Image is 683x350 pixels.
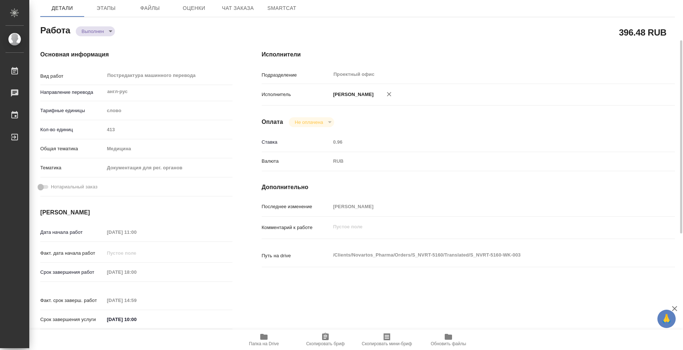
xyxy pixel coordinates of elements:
p: Факт. дата начала работ [40,250,104,257]
p: Срок завершения услуги [40,316,104,323]
button: Скопировать мини-бриф [356,329,418,350]
button: Удалить исполнителя [381,86,397,102]
p: Общая тематика [40,145,104,152]
input: ✎ Введи что-нибудь [104,314,168,325]
div: Выполнен [289,117,334,127]
h4: Исполнители [262,50,675,59]
h4: [PERSON_NAME] [40,208,232,217]
span: Чат заказа [220,4,255,13]
p: Последнее изменение [262,203,331,210]
textarea: /Clients/Novartos_Pharma/Orders/S_NVRT-5160/Translated/S_NVRT-5160-WK-003 [331,249,641,261]
span: Обновить файлы [431,341,466,346]
h4: Оплата [262,118,283,126]
p: Факт. срок заверш. работ [40,297,104,304]
span: 🙏 [660,311,673,327]
button: Не оплачена [292,119,325,125]
div: RUB [331,155,641,167]
span: Этапы [89,4,124,13]
input: Пустое поле [104,124,232,135]
button: Папка на Drive [233,329,295,350]
div: Медицина [104,143,232,155]
span: Нотариальный заказ [51,183,97,191]
input: Пустое поле [331,201,641,212]
h4: Основная информация [40,50,232,59]
span: Папка на Drive [249,341,279,346]
span: Оценки [176,4,212,13]
h4: Дополнительно [262,183,675,192]
div: слово [104,104,232,117]
p: Срок завершения работ [40,269,104,276]
p: Ставка [262,139,331,146]
p: Дата начала работ [40,229,104,236]
p: Направление перевода [40,89,104,96]
input: Пустое поле [104,248,168,258]
p: Тематика [40,164,104,172]
p: Подразделение [262,71,331,79]
button: 🙏 [657,310,676,328]
span: Скопировать мини-бриф [362,341,412,346]
span: SmartCat [264,4,299,13]
p: Вид работ [40,73,104,80]
div: Документация для рег. органов [104,162,232,174]
p: Кол-во единиц [40,126,104,133]
input: Пустое поле [331,137,641,147]
input: Пустое поле [104,267,168,277]
h2: 396.48 RUB [619,26,667,38]
p: Путь на drive [262,252,331,259]
button: Выполнен [79,28,106,34]
button: Обновить файлы [418,329,479,350]
div: Выполнен [76,26,115,36]
span: Файлы [133,4,168,13]
p: Тарифные единицы [40,107,104,114]
input: Пустое поле [104,227,168,237]
input: Пустое поле [104,295,168,306]
span: Скопировать бриф [306,341,344,346]
p: [PERSON_NAME] [331,91,374,98]
p: Исполнитель [262,91,331,98]
button: Скопировать бриф [295,329,356,350]
p: Валюта [262,158,331,165]
p: Комментарий к работе [262,224,331,231]
span: Детали [45,4,80,13]
h2: Работа [40,23,70,36]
